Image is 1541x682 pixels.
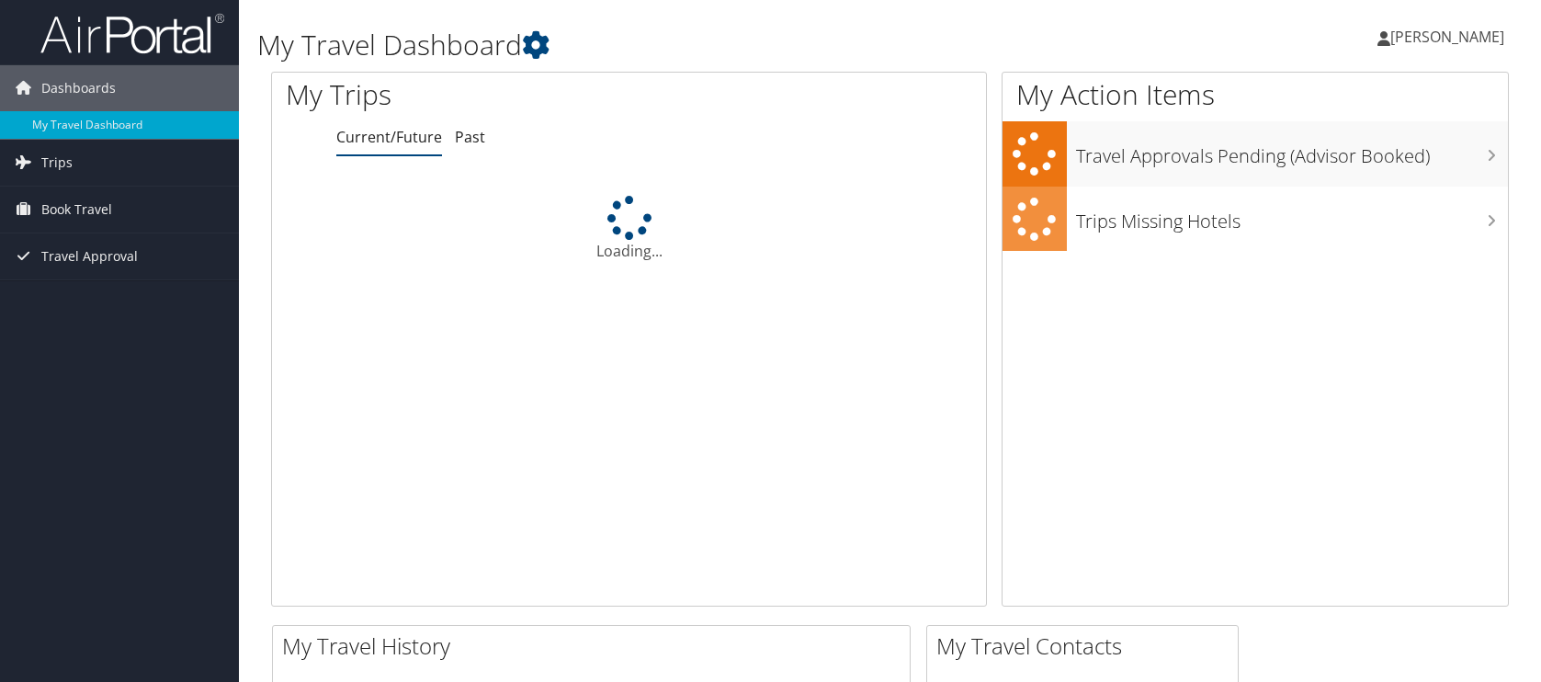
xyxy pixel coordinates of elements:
[286,75,675,114] h1: My Trips
[41,187,112,233] span: Book Travel
[1003,187,1509,252] a: Trips Missing Hotels
[282,631,910,662] h2: My Travel History
[1076,134,1509,169] h3: Travel Approvals Pending (Advisor Booked)
[455,127,485,147] a: Past
[1003,121,1509,187] a: Travel Approvals Pending (Advisor Booked)
[272,196,986,262] div: Loading...
[41,233,138,279] span: Travel Approval
[1377,9,1523,64] a: [PERSON_NAME]
[936,631,1238,662] h2: My Travel Contacts
[41,140,73,186] span: Trips
[1390,27,1504,47] span: [PERSON_NAME]
[41,65,116,111] span: Dashboards
[40,12,224,55] img: airportal-logo.png
[336,127,442,147] a: Current/Future
[1003,75,1509,114] h1: My Action Items
[257,26,1101,64] h1: My Travel Dashboard
[1076,199,1509,234] h3: Trips Missing Hotels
